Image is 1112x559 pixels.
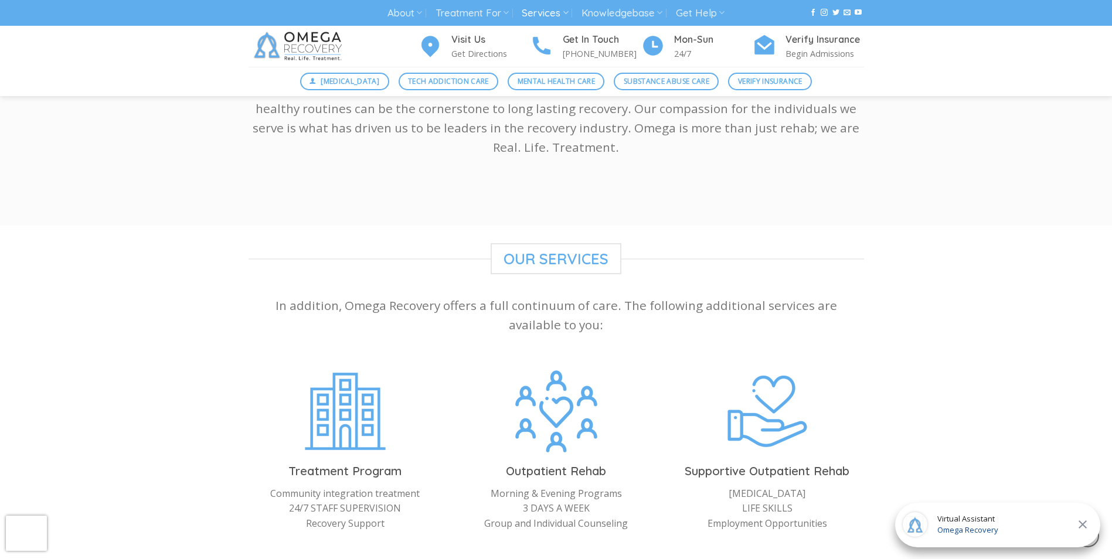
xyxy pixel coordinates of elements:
[249,26,351,67] img: Omega Recovery
[460,486,653,531] p: Morning & Evening Programs 3 DAYS A WEEK Group and Individual Counseling
[728,73,812,90] a: Verify Insurance
[249,296,864,335] p: In addition, Omega Recovery offers a full continuum of care. The following additional services ar...
[518,76,595,87] span: Mental Health Care
[785,32,864,47] h4: Verify Insurance
[491,243,622,274] span: Our Services
[671,486,864,531] p: [MEDICAL_DATA] LIFE SKILLS Employment Opportunities
[753,32,864,61] a: Verify Insurance Begin Admissions
[563,32,641,47] h4: Get In Touch
[387,2,422,24] a: About
[530,32,641,61] a: Get In Touch [PHONE_NUMBER]
[408,76,489,87] span: Tech Addiction Care
[821,9,828,17] a: Follow on Instagram
[300,73,389,90] a: [MEDICAL_DATA]
[563,47,641,60] p: [PHONE_NUMBER]
[581,2,662,24] a: Knowledgebase
[614,73,719,90] a: Substance Abuse Care
[624,76,709,87] span: Substance Abuse Care
[451,47,530,60] p: Get Directions
[522,2,568,24] a: Services
[508,73,604,90] a: Mental Health Care
[249,462,442,480] h3: Treatment Program
[832,9,839,17] a: Follow on Twitter
[436,2,509,24] a: Treatment For
[451,32,530,47] h4: Visit Us
[249,486,442,531] p: Community integration treatment 24/7 STAFF SUPERVISION Recovery Support
[844,9,851,17] a: Send us an email
[810,9,817,17] a: Follow on Facebook
[399,73,499,90] a: Tech Addiction Care
[460,462,653,480] h3: Outpatient Rehab
[321,76,379,87] span: [MEDICAL_DATA]
[671,462,864,480] h3: Supportive Outpatient Rehab
[674,32,753,47] h4: Mon-Sun
[674,47,753,60] p: 24/7
[419,32,530,61] a: Visit Us Get Directions
[249,79,864,157] p: There are many pathways to recovery and every individual is unique. We believe that learning acti...
[738,76,802,87] span: Verify Insurance
[676,2,725,24] a: Get Help
[855,9,862,17] a: Follow on YouTube
[785,47,864,60] p: Begin Admissions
